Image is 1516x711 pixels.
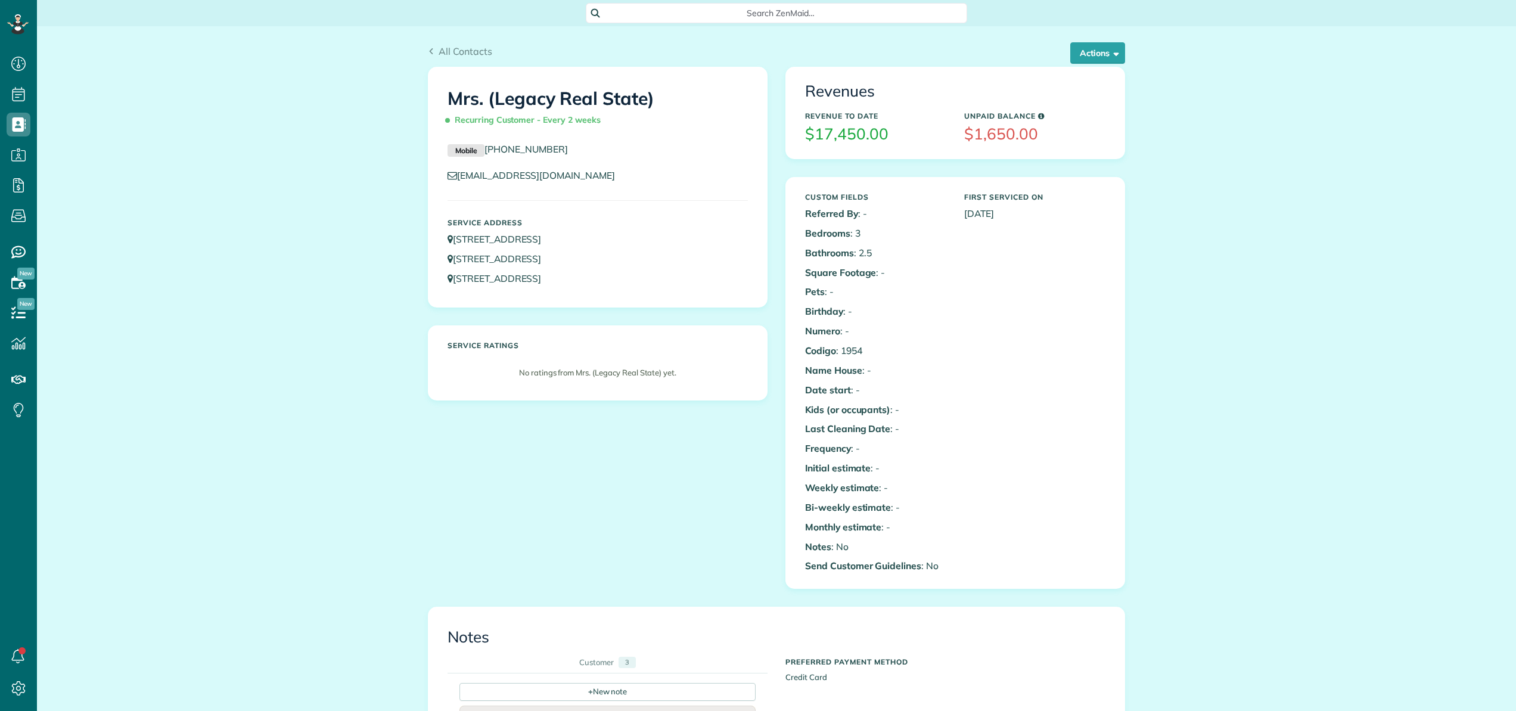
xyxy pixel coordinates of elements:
p: : - [805,481,946,495]
a: [EMAIL_ADDRESS][DOMAIN_NAME] [448,169,626,181]
b: Last Cleaning Date [805,423,890,434]
h5: Service ratings [448,341,748,349]
h3: Notes [448,629,1105,646]
h1: Mrs. (Legacy Real State) [448,89,748,131]
a: [STREET_ADDRESS] [448,272,552,284]
span: All Contacts [439,45,492,57]
p: : - [805,207,946,221]
p: : - [805,501,946,514]
div: 3 [619,657,636,668]
h5: Preferred Payment Method [785,658,1105,666]
h5: Unpaid Balance [964,112,1105,120]
h3: $1,650.00 [964,126,1105,143]
b: Birthday [805,305,843,317]
p: : - [805,422,946,436]
b: Monthly estimate [805,521,881,533]
p: : - [805,383,946,397]
small: Mobile [448,144,484,157]
p: : - [805,324,946,338]
a: Mobile[PHONE_NUMBER] [448,143,568,155]
b: Notes [805,541,831,552]
p: : - [805,461,946,475]
b: Numero [805,325,840,337]
div: Credit Card [776,652,1114,694]
p: : - [805,403,946,417]
b: Codigo [805,344,836,356]
b: Square Footage [805,266,876,278]
b: Bedrooms [805,227,850,239]
p: : No [805,540,946,554]
p: : - [805,520,946,534]
p: : - [805,364,946,377]
p: : - [805,305,946,318]
h3: Revenues [805,83,1105,100]
button: Actions [1070,42,1125,64]
b: Weekly estimate [805,482,879,493]
h5: First Serviced On [964,193,1105,201]
b: Frequency [805,442,851,454]
b: Pets [805,285,825,297]
p: : - [805,285,946,299]
b: Referred By [805,207,858,219]
span: New [17,298,35,310]
div: Customer [579,657,614,668]
p: [DATE] [964,207,1105,221]
h5: Custom Fields [805,193,946,201]
b: Initial estimate [805,462,871,474]
b: Date start [805,384,851,396]
span: New [17,268,35,280]
p: : - [805,442,946,455]
h5: Service Address [448,219,748,226]
b: Bi-weekly estimate [805,501,891,513]
b: Send Customer Guidelines [805,560,921,572]
p: : 3 [805,226,946,240]
a: [STREET_ADDRESS] [448,253,552,265]
div: New note [459,683,756,701]
h5: Revenue to Date [805,112,946,120]
h3: $17,450.00 [805,126,946,143]
span: + [588,686,593,697]
p: : 2.5 [805,246,946,260]
span: Recurring Customer - Every 2 weeks [448,110,605,131]
b: Kids (or occupants) [805,403,890,415]
p: No ratings from Mrs. (Legacy Real State) yet. [453,367,742,378]
b: Name House [805,364,862,376]
p: : 1954 [805,344,946,358]
a: All Contacts [428,44,492,58]
p: : - [805,266,946,280]
a: [STREET_ADDRESS] [448,233,552,245]
b: Bathrooms [805,247,854,259]
p: : No [805,559,946,573]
